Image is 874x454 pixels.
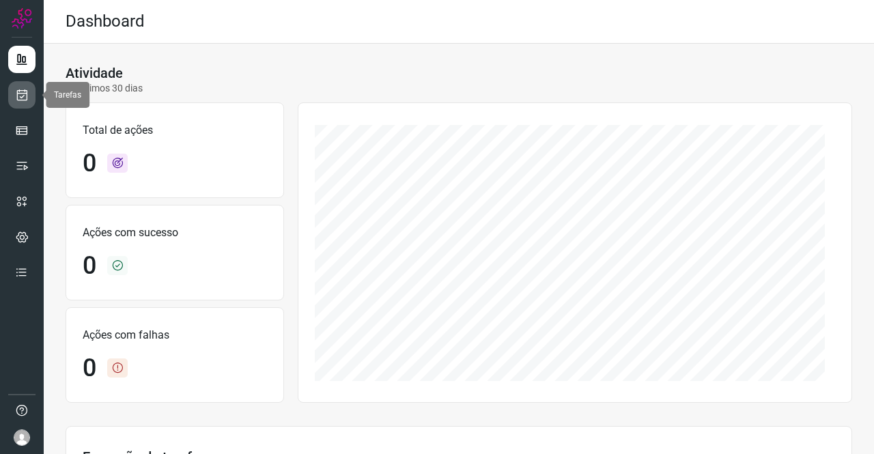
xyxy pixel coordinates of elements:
[83,225,267,241] p: Ações com sucesso
[83,251,96,281] h1: 0
[66,81,143,96] p: Últimos 30 dias
[66,65,123,81] h3: Atividade
[12,8,32,29] img: Logo
[83,149,96,178] h1: 0
[83,122,267,139] p: Total de ações
[14,429,30,446] img: avatar-user-boy.jpg
[54,90,81,100] span: Tarefas
[83,327,267,343] p: Ações com falhas
[66,12,145,31] h2: Dashboard
[83,354,96,383] h1: 0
